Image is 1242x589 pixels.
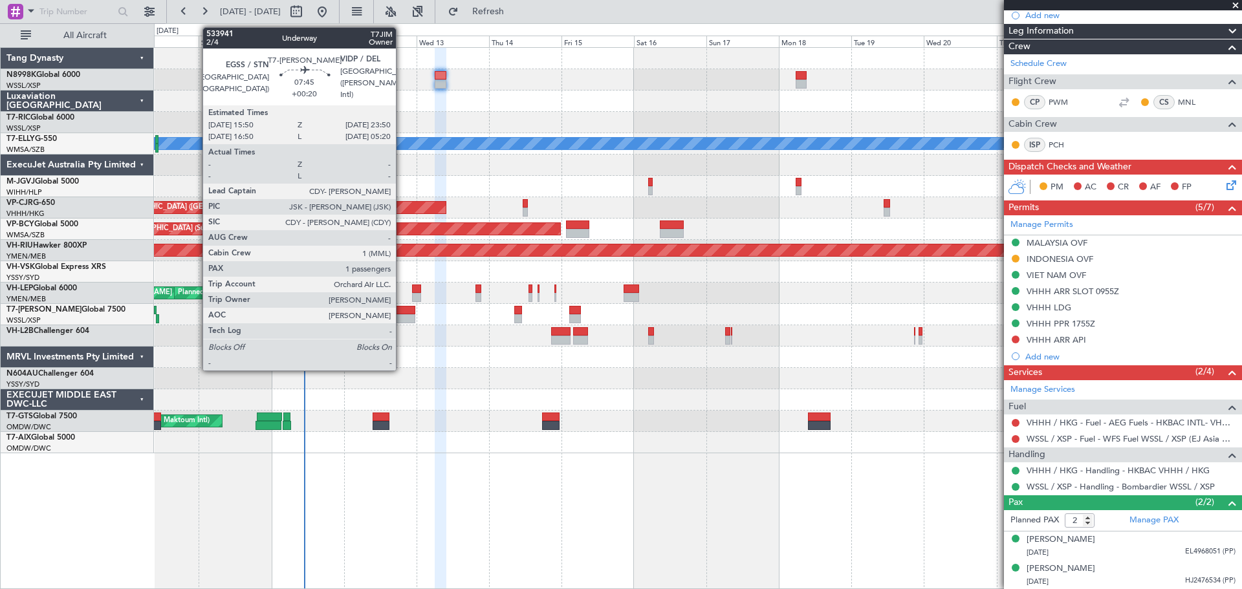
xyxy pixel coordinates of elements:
span: T7-[PERSON_NAME] [6,306,82,314]
a: VH-RIUHawker 800XP [6,242,87,250]
a: WSSL/XSP [6,123,41,133]
a: WMSA/SZB [6,230,45,240]
span: VH-RIU [6,242,33,250]
a: T7-RICGlobal 6000 [6,114,74,122]
a: YSSY/SYD [6,273,39,283]
div: [PERSON_NAME] [1027,533,1095,546]
div: Sun 17 [706,36,779,47]
a: N8998KGlobal 6000 [6,71,80,79]
div: Add new [1025,351,1236,362]
span: EL4968051 (PP) [1185,546,1236,557]
span: Refresh [461,7,516,16]
a: WMSA/SZB [6,145,45,155]
span: Fuel [1008,400,1026,414]
span: VP-CJR [6,199,33,207]
div: Mon 18 [779,36,851,47]
span: [DATE] [1027,577,1049,586]
a: PWM [1049,96,1078,108]
span: Pax [1008,495,1023,510]
div: ISP [1024,138,1045,152]
div: VHHH LDG [1027,302,1071,313]
a: MNL [1178,96,1207,108]
span: VH-LEP [6,284,33,292]
a: WIHH/HLP [6,187,42,197]
a: Manage Permits [1010,219,1073,231]
div: Wed 13 [417,36,489,47]
div: Planned Maint [GEOGRAPHIC_DATA] ([GEOGRAPHIC_DATA] Intl) [63,198,279,217]
span: T7-ELLY [6,135,35,143]
a: VP-CJRG-650 [6,199,55,207]
a: VH-VSKGlobal Express XRS [6,263,106,271]
div: CS [1153,95,1175,109]
span: HJ2476534 (PP) [1185,575,1236,586]
div: VHHH PPR 1755Z [1027,318,1095,329]
div: CP [1024,95,1045,109]
div: Sat 16 [634,36,706,47]
div: VHHH ARR API [1027,334,1086,345]
span: FP [1182,181,1192,194]
a: VH-L2BChallenger 604 [6,327,89,335]
a: M-JGVJGlobal 5000 [6,178,79,186]
div: Mon 11 [272,36,344,47]
span: Handling [1008,447,1045,462]
span: (2/2) [1195,495,1214,509]
span: T7-RIC [6,114,30,122]
span: Dispatch Checks and Weather [1008,160,1131,175]
a: Manage Services [1010,383,1075,396]
div: Sun 10 [199,36,271,47]
div: Tue 12 [344,36,417,47]
a: VH-LEPGlobal 6000 [6,284,77,292]
span: VH-VSK [6,263,35,271]
div: Planned Maint [GEOGRAPHIC_DATA] ([GEOGRAPHIC_DATA]) [299,305,503,324]
div: Tue 19 [851,36,924,47]
div: Thu 14 [489,36,561,47]
a: N604AUChallenger 604 [6,370,94,378]
span: N604AU [6,370,38,378]
span: VH-L2B [6,327,34,335]
a: OMDW/DWC [6,422,51,432]
a: YMEN/MEB [6,294,46,304]
a: WSSL/XSP [6,316,41,325]
a: T7-GTSGlobal 7500 [6,412,77,420]
span: Services [1008,365,1042,380]
span: Flight Crew [1008,74,1056,89]
a: T7-AIXGlobal 5000 [6,434,75,442]
span: [DATE] - [DATE] [220,6,281,17]
span: VP-BCY [6,220,34,228]
a: WSSL / XSP - Fuel - WFS Fuel WSSL / XSP (EJ Asia Only) [1027,433,1236,444]
span: T7-AIX [6,434,31,442]
a: OMDW/DWC [6,444,51,453]
span: CR [1118,181,1129,194]
a: YMEN/MEB [6,252,46,261]
span: [DATE] [1027,548,1049,557]
div: Thu 21 [997,36,1069,47]
a: WSSL / XSP - Handling - Bombardier WSSL / XSP [1027,481,1215,492]
a: YSSY/SYD [6,380,39,389]
a: T7-ELLYG-550 [6,135,57,143]
div: VIET NAM OVF [1027,270,1086,281]
div: Add new [1025,10,1236,21]
span: Leg Information [1008,24,1074,39]
a: VHHH / HKG - Fuel - AEG Fuels - HKBAC INTL- VHHH / HKG [1027,417,1236,428]
button: Refresh [442,1,519,22]
div: Planned Maint [GEOGRAPHIC_DATA] ([GEOGRAPHIC_DATA] International) [178,283,425,303]
a: VHHH/HKG [6,209,45,219]
div: VHHH ARR SLOT 0955Z [1027,286,1119,297]
a: Schedule Crew [1010,58,1067,70]
span: Cabin Crew [1008,117,1057,132]
div: INDONESIA OVF [1027,253,1093,264]
span: M-JGVJ [6,178,35,186]
span: (5/7) [1195,200,1214,214]
a: T7-[PERSON_NAME]Global 7500 [6,306,125,314]
span: Crew [1008,39,1030,54]
span: All Aircraft [34,31,136,40]
a: PCH [1049,139,1078,151]
div: Planned Maint [GEOGRAPHIC_DATA] (Sultan [PERSON_NAME] [PERSON_NAME] - Subang) [69,219,371,239]
span: AC [1085,181,1096,194]
input: Trip Number [39,2,114,21]
div: Fri 15 [561,36,634,47]
span: (2/4) [1195,365,1214,378]
a: Manage PAX [1129,514,1179,527]
label: Planned PAX [1010,514,1059,527]
a: VHHH / HKG - Handling - HKBAC VHHH / HKG [1027,465,1210,476]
